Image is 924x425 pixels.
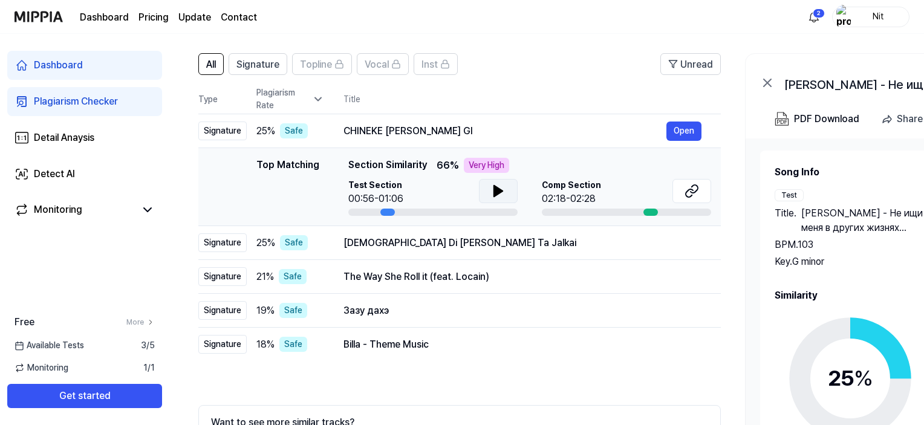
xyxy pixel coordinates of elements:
[542,179,601,192] span: Comp Section
[198,301,247,320] div: Signature
[666,122,701,141] button: Open
[15,339,84,352] span: Available Tests
[660,53,721,75] button: Unread
[279,269,307,284] div: Safe
[256,158,319,216] div: Top Matching
[34,58,83,73] div: Dashboard
[7,123,162,152] a: Detail Anaysis
[15,203,135,217] a: Monitoring
[198,122,247,140] div: Signature
[279,337,307,352] div: Safe
[365,57,389,72] span: Vocal
[178,10,211,25] a: Update
[421,57,438,72] span: Inst
[126,317,155,328] a: More
[804,7,824,27] button: 알림2
[897,111,923,127] div: Share
[206,57,216,72] span: All
[343,270,701,284] div: The Way She Roll it (feat. Locain)
[280,123,308,138] div: Safe
[15,362,68,374] span: Monitoring
[256,270,274,284] span: 21 %
[343,303,701,318] div: Зазу дахэ
[832,7,909,27] button: profileNit
[7,160,162,189] a: Detect AI
[348,158,427,173] span: Section Similarity
[198,233,247,252] div: Signature
[7,51,162,80] a: Dashboard
[343,124,666,138] div: CHINEKE [PERSON_NAME] GI
[15,315,34,329] span: Free
[775,112,789,126] img: PDF Download
[343,236,701,250] div: [DEMOGRAPHIC_DATA] Di [PERSON_NAME] Ta Jalkai
[828,362,873,395] div: 25
[813,8,825,18] div: 2
[256,303,275,318] span: 19 %
[256,337,275,352] span: 18 %
[292,53,352,75] button: Topline
[854,10,902,23] div: Nit
[772,107,862,131] button: PDF Download
[256,124,275,138] span: 25 %
[34,167,75,181] div: Detect AI
[279,303,307,318] div: Safe
[348,192,403,206] div: 00:56-01:06
[34,94,118,109] div: Plagiarism Checker
[775,189,804,201] div: Test
[7,87,162,116] a: Plagiarism Checker
[236,57,279,72] span: Signature
[775,206,796,235] span: Title .
[7,384,162,408] button: Get started
[80,10,129,25] a: Dashboard
[280,235,308,250] div: Safe
[141,339,155,352] span: 3 / 5
[343,337,701,352] div: Billa - Theme Music
[198,85,247,114] th: Type
[229,53,287,75] button: Signature
[836,5,851,29] img: profile
[198,267,247,286] div: Signature
[437,158,459,173] span: 66 %
[34,131,94,145] div: Detail Anaysis
[542,192,601,206] div: 02:18-02:28
[138,10,169,25] a: Pricing
[854,365,873,391] span: %
[198,53,224,75] button: All
[343,85,721,114] th: Title
[256,236,275,250] span: 25 %
[794,111,859,127] div: PDF Download
[198,335,247,354] div: Signature
[256,86,324,112] div: Plagiarism Rate
[680,57,713,72] span: Unread
[464,158,509,173] div: Very High
[34,203,82,217] div: Monitoring
[414,53,458,75] button: Inst
[143,362,155,374] span: 1 / 1
[221,10,257,25] a: Contact
[807,10,821,24] img: 알림
[348,179,403,192] span: Test Section
[357,53,409,75] button: Vocal
[300,57,332,72] span: Topline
